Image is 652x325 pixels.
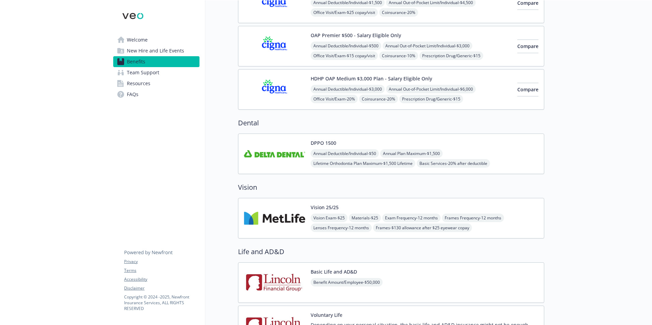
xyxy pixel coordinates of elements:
span: Lenses Frequency - 12 months [311,223,372,232]
button: Vision 25/25 [311,204,339,211]
button: DPPO 1500 [311,139,336,146]
a: Accessibility [124,276,199,282]
span: FAQs [127,89,138,100]
a: Welcome [113,34,199,45]
span: Benefit Amount/Employee - $50,000 [311,278,383,287]
img: CIGNA carrier logo [244,32,305,61]
button: OAP Premier $500 - Salary Eligible Only [311,32,401,39]
img: Delta Dental Insurance Company carrier logo [244,139,305,168]
span: New Hire and Life Events [127,45,184,56]
span: Annual Deductible/Individual - $3,000 [311,85,385,93]
a: Privacy [124,259,199,265]
span: Frames - $130 allowance after $25 eyewear copay [373,223,472,232]
span: Compare [517,86,538,93]
span: Annual Out-of-Pocket Limit/Individual - $3,000 [383,42,472,50]
a: Team Support [113,67,199,78]
img: Metlife Inc carrier logo [244,204,305,233]
a: Terms [124,267,199,274]
a: New Hire and Life Events [113,45,199,56]
button: Compare [517,40,538,53]
a: Benefits [113,56,199,67]
span: Basic Services - 20% after deductible [417,159,490,168]
span: Office Visit/Exam - $25 copay/visit [311,8,378,17]
button: Voluntary Life [311,311,342,319]
span: Lifetime Orthodontia Plan Maximum - $1,500 Lifetime [311,159,415,168]
span: Frames Frequency - 12 months [442,214,504,222]
a: Disclaimer [124,285,199,291]
span: Office Visit/Exam - 20% [311,95,358,103]
p: Copyright © 2024 - 2025 , Newfront Insurance Services, ALL RIGHTS RESERVED [124,294,199,311]
span: Welcome [127,34,148,45]
span: Coinsurance - 20% [359,95,398,103]
span: Materials - $25 [349,214,381,222]
a: FAQs [113,89,199,100]
span: Benefits [127,56,145,67]
span: Annual Out-of-Pocket Limit/Individual - $6,000 [386,85,476,93]
h2: Dental [238,118,544,128]
button: Compare [517,83,538,96]
span: Annual Deductible/Individual - $50 [311,149,379,158]
span: Resources [127,78,150,89]
button: HDHP OAP Medium $3,000 Plan - Salary Eligible Only [311,75,432,82]
span: Office Visit/Exam - $15 copay/visit [311,51,378,60]
button: Basic Life and AD&D [311,268,357,275]
span: Vision Exam - $25 [311,214,347,222]
span: Coinsurance - 10% [379,51,418,60]
span: Team Support [127,67,159,78]
span: Coinsurance - 20% [379,8,418,17]
h2: Life and AD&D [238,247,544,257]
a: Resources [113,78,199,89]
img: CIGNA carrier logo [244,75,305,104]
span: Compare [517,43,538,49]
span: Prescription Drug/Generic - $15 [399,95,463,103]
span: Exam Frequency - 12 months [382,214,441,222]
h2: Vision [238,182,544,192]
span: Prescription Drug/Generic - $15 [419,51,483,60]
span: Annual Deductible/Individual - $500 [311,42,381,50]
img: Lincoln Financial Group carrier logo [244,268,305,297]
span: Annual Plan Maximum - $1,500 [380,149,443,158]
